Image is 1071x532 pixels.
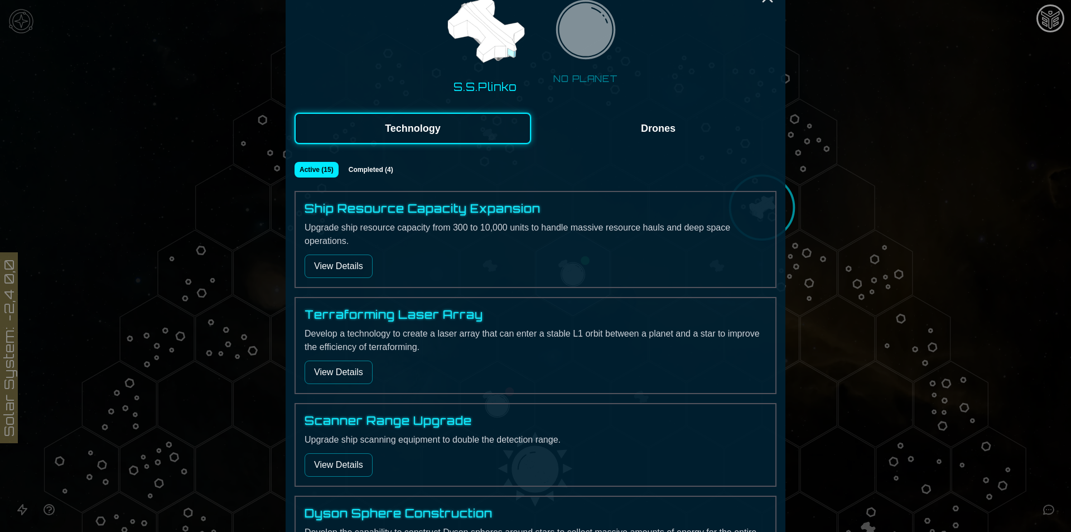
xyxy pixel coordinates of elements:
[540,113,776,144] button: Drones
[305,307,483,323] h4: Terraforming Laser Array
[305,221,766,248] p: Upgrade ship resource capacity from 300 to 10,000 units to handle massive resource hauls and deep...
[305,327,766,354] p: Develop a technology to create a laser array that can enter a stable L1 orbit between a planet an...
[305,506,493,521] h4: Dyson Sphere Construction
[305,433,766,447] p: Upgrade ship scanning equipment to double the detection range.
[305,255,373,278] button: View Details
[305,361,373,384] button: View Details
[343,162,399,178] button: Completed (4)
[305,201,541,217] h4: Ship Resource Capacity Expansion
[295,113,531,144] button: Technology
[295,162,339,178] button: Active (15)
[305,413,472,429] h4: Scanner Range Upgrade
[305,453,373,477] button: View Details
